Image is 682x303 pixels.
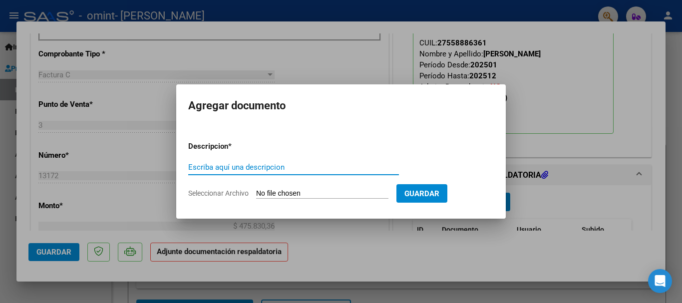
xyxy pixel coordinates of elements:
h2: Agregar documento [188,96,494,115]
div: Open Intercom Messenger [648,269,672,293]
span: Seleccionar Archivo [188,189,249,197]
p: Descripcion [188,141,280,152]
span: Guardar [404,189,439,198]
button: Guardar [396,184,447,203]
